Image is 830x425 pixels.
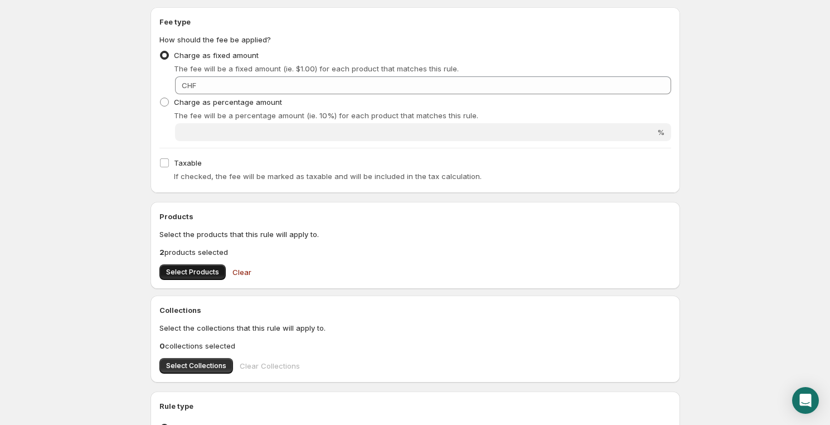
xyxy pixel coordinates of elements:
span: Select Collections [166,361,226,370]
span: Select Products [166,268,219,277]
b: 2 [159,248,164,257]
button: Select Collections [159,358,233,374]
p: The fee will be a percentage amount (ie. 10%) for each product that matches this rule. [174,110,671,121]
b: 0 [159,341,165,350]
button: Clear [226,261,258,283]
p: Select the products that this rule will apply to. [159,229,671,240]
span: Charge as fixed amount [174,51,259,60]
h2: Rule type [159,400,671,412]
div: Open Intercom Messenger [792,387,819,414]
p: collections selected [159,340,671,351]
p: Select the collections that this rule will apply to. [159,322,671,334]
span: If checked, the fee will be marked as taxable and will be included in the tax calculation. [174,172,482,181]
span: Charge as percentage amount [174,98,282,107]
span: The fee will be a fixed amount (ie. $1.00) for each product that matches this rule. [174,64,459,73]
h2: Fee type [159,16,671,27]
button: Select Products [159,264,226,280]
span: How should the fee be applied? [159,35,271,44]
span: % [657,128,664,137]
span: Clear [232,267,251,278]
h2: Collections [159,305,671,316]
h2: Products [159,211,671,222]
span: CHF [182,81,196,90]
span: Taxable [174,158,202,167]
p: products selected [159,247,671,258]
